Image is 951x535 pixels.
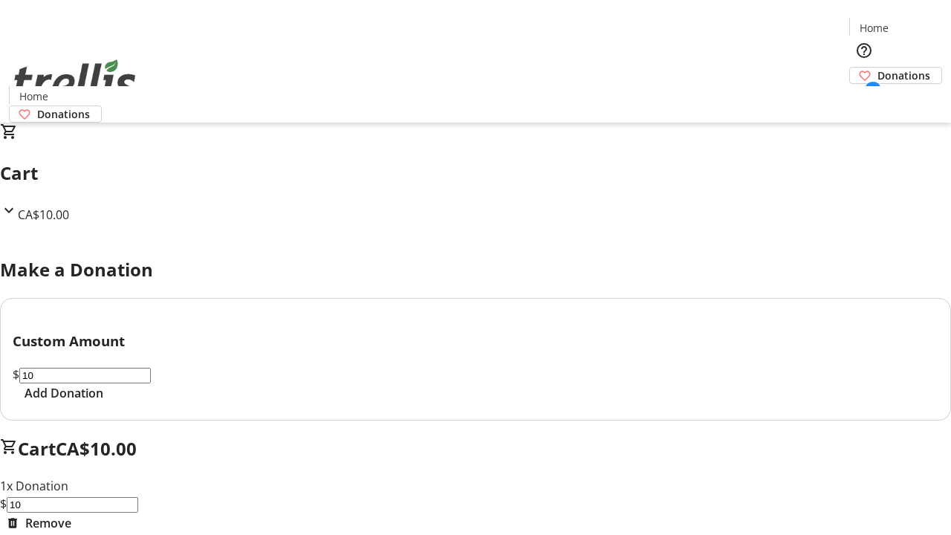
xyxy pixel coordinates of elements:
a: Donations [9,106,102,123]
span: Donations [877,68,930,83]
a: Home [850,20,898,36]
span: Home [860,20,889,36]
a: Home [10,88,57,104]
a: Donations [849,67,942,84]
span: Add Donation [25,384,103,402]
span: Donations [37,106,90,122]
img: Orient E2E Organization C2jr3sMsve's Logo [9,43,141,117]
button: Help [849,36,879,65]
input: Donation Amount [7,497,138,513]
span: CA$10.00 [18,207,69,223]
span: Remove [25,514,71,532]
input: Donation Amount [19,368,151,383]
h3: Custom Amount [13,331,938,351]
span: CA$10.00 [56,436,137,461]
button: Cart [849,84,879,114]
span: $ [13,366,19,383]
button: Add Donation [13,384,115,402]
span: Home [19,88,48,104]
